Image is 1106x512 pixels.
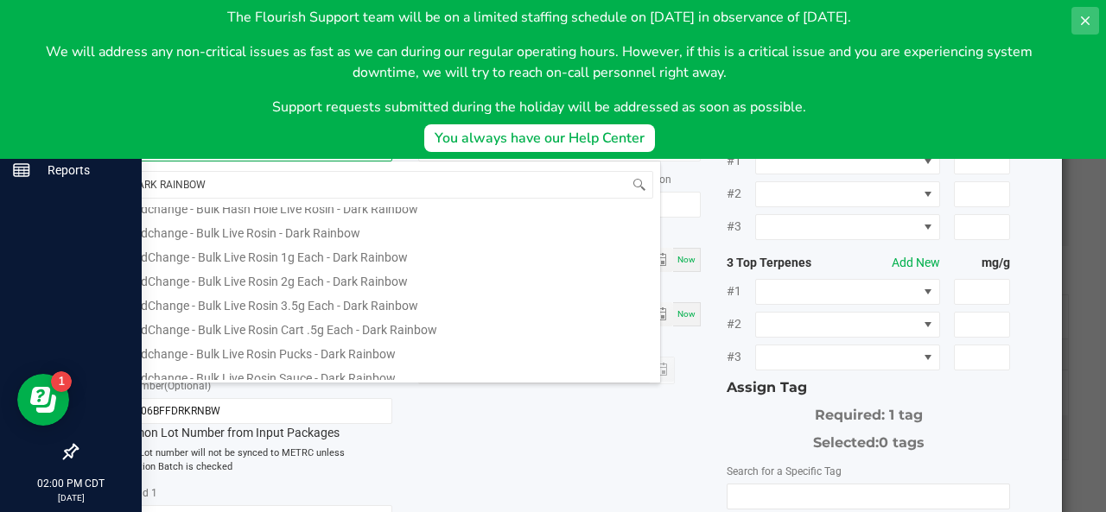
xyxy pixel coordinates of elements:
inline-svg: Reports [13,161,30,179]
p: 02:00 PM CDT [8,476,134,491]
label: Search for a Specific Tag [727,464,842,479]
p: The Flourish Support team will be on a limited staffing schedule on [DATE] in observance of [DATE]. [14,7,1065,28]
button: Add New [892,254,940,272]
div: Assign Tag [727,377,1010,398]
span: #3 [727,348,755,366]
iframe: Resource center [17,374,69,426]
span: (Optional) [164,380,211,392]
div: Common Lot Number from Input Packages [109,398,392,442]
span: #2 [727,185,755,203]
div: You always have our Help Center [435,128,645,149]
span: #3 [727,218,755,236]
p: [DATE] [8,491,134,504]
span: NO DATA FOUND [755,312,939,338]
div: Required: 1 tag [727,398,1010,426]
div: Selected: [727,426,1010,453]
span: Now [677,309,696,319]
span: #2 [727,315,755,333]
span: #1 [727,152,755,170]
p: Support requests submitted during the holiday will be addressed as soon as possible. [14,97,1065,117]
p: We will address any non-critical issues as fast as we can during our regular operating hours. How... [14,41,1065,83]
span: Toggle calendar [649,248,674,272]
span: Lot number will not be synced to METRC unless Production Batch is checked [109,446,392,475]
input: NO DATA FOUND [728,484,1009,509]
span: #1 [727,282,755,300]
span: Toggle calendar [649,302,674,326]
span: NO DATA FOUND [755,344,939,370]
p: Reports [30,160,134,180]
iframe: Resource center unread badge [51,371,72,392]
label: Lot Number [109,378,211,394]
span: NO DATA FOUND [755,279,939,305]
span: Now [677,255,696,264]
strong: mg/g [954,254,1011,272]
strong: 3 Top Terpenes [727,254,840,272]
span: 0 tags [879,434,925,451]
